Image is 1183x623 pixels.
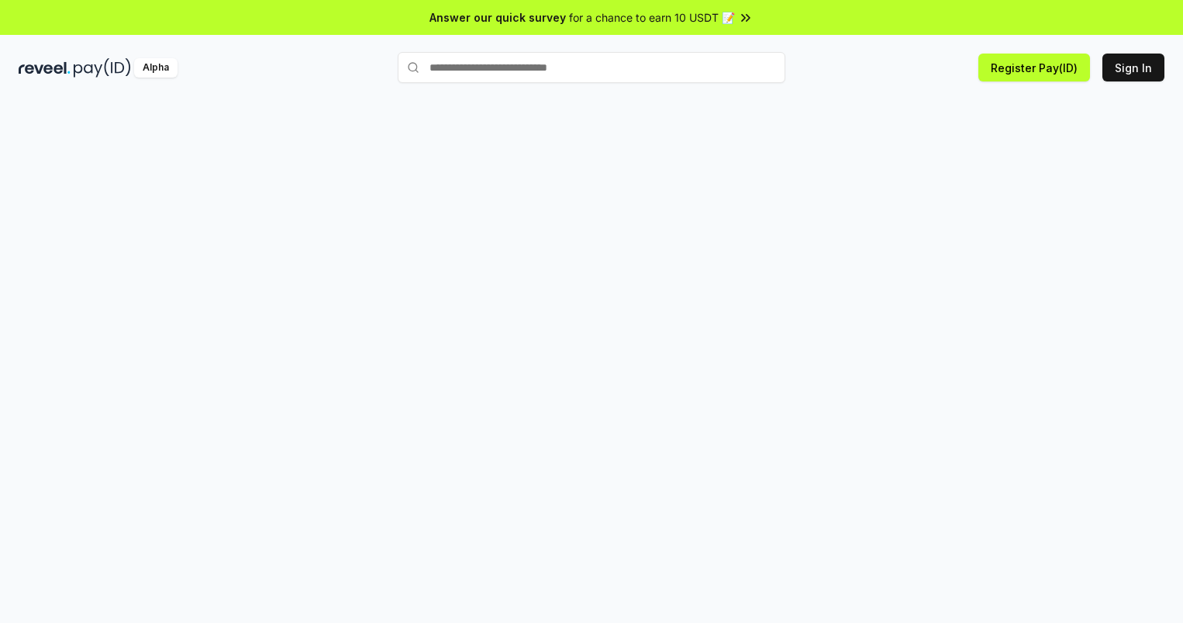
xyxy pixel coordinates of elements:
[569,9,735,26] span: for a chance to earn 10 USDT 📝
[429,9,566,26] span: Answer our quick survey
[134,58,178,78] div: Alpha
[1102,54,1164,81] button: Sign In
[74,58,131,78] img: pay_id
[19,58,71,78] img: reveel_dark
[978,54,1090,81] button: Register Pay(ID)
